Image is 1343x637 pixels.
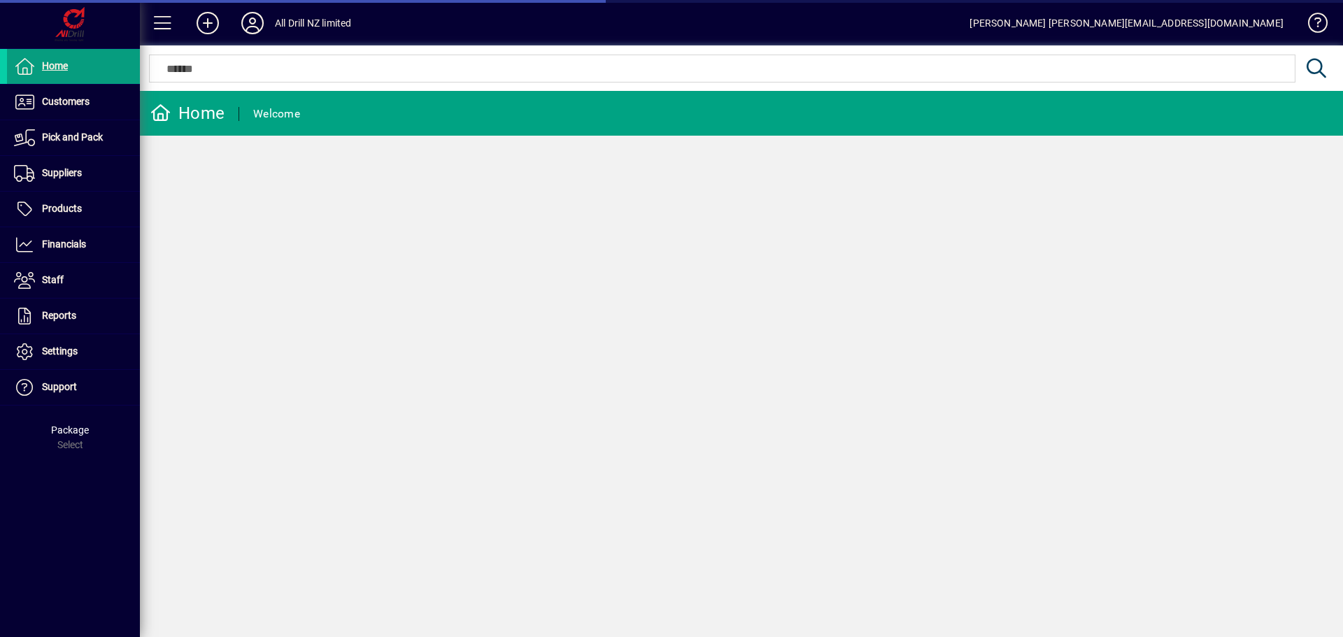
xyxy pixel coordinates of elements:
span: Package [51,424,89,436]
span: Suppliers [42,167,82,178]
span: Products [42,203,82,214]
div: [PERSON_NAME] [PERSON_NAME][EMAIL_ADDRESS][DOMAIN_NAME] [969,12,1284,34]
span: Customers [42,96,90,107]
a: Pick and Pack [7,120,140,155]
span: Settings [42,345,78,357]
span: Home [42,60,68,71]
a: Knowledge Base [1298,3,1326,48]
button: Add [185,10,230,36]
a: Reports [7,299,140,334]
div: All Drill NZ limited [275,12,352,34]
span: Financials [42,238,86,250]
div: Home [150,102,225,124]
a: Customers [7,85,140,120]
button: Profile [230,10,275,36]
span: Pick and Pack [42,131,103,143]
span: Staff [42,274,64,285]
span: Reports [42,310,76,321]
a: Financials [7,227,140,262]
a: Products [7,192,140,227]
a: Settings [7,334,140,369]
a: Support [7,370,140,405]
div: Welcome [253,103,300,125]
a: Suppliers [7,156,140,191]
span: Support [42,381,77,392]
a: Staff [7,263,140,298]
